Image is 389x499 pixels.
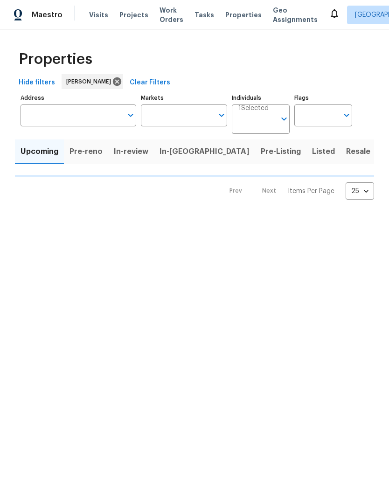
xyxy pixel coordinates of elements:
[15,74,59,91] button: Hide filters
[261,145,301,158] span: Pre-Listing
[21,145,58,158] span: Upcoming
[215,109,228,122] button: Open
[66,77,115,86] span: [PERSON_NAME]
[346,145,370,158] span: Resale
[221,182,374,200] nav: Pagination Navigation
[160,6,183,24] span: Work Orders
[273,6,318,24] span: Geo Assignments
[312,145,335,158] span: Listed
[114,145,148,158] span: In-review
[32,10,63,20] span: Maestro
[119,10,148,20] span: Projects
[126,74,174,91] button: Clear Filters
[278,112,291,125] button: Open
[141,95,228,101] label: Markets
[19,55,92,64] span: Properties
[288,187,334,196] p: Items Per Page
[225,10,262,20] span: Properties
[130,77,170,89] span: Clear Filters
[194,12,214,18] span: Tasks
[124,109,137,122] button: Open
[238,104,269,112] span: 1 Selected
[294,95,352,101] label: Flags
[346,179,374,203] div: 25
[62,74,123,89] div: [PERSON_NAME]
[69,145,103,158] span: Pre-reno
[89,10,108,20] span: Visits
[160,145,250,158] span: In-[GEOGRAPHIC_DATA]
[232,95,290,101] label: Individuals
[19,77,55,89] span: Hide filters
[340,109,353,122] button: Open
[21,95,136,101] label: Address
